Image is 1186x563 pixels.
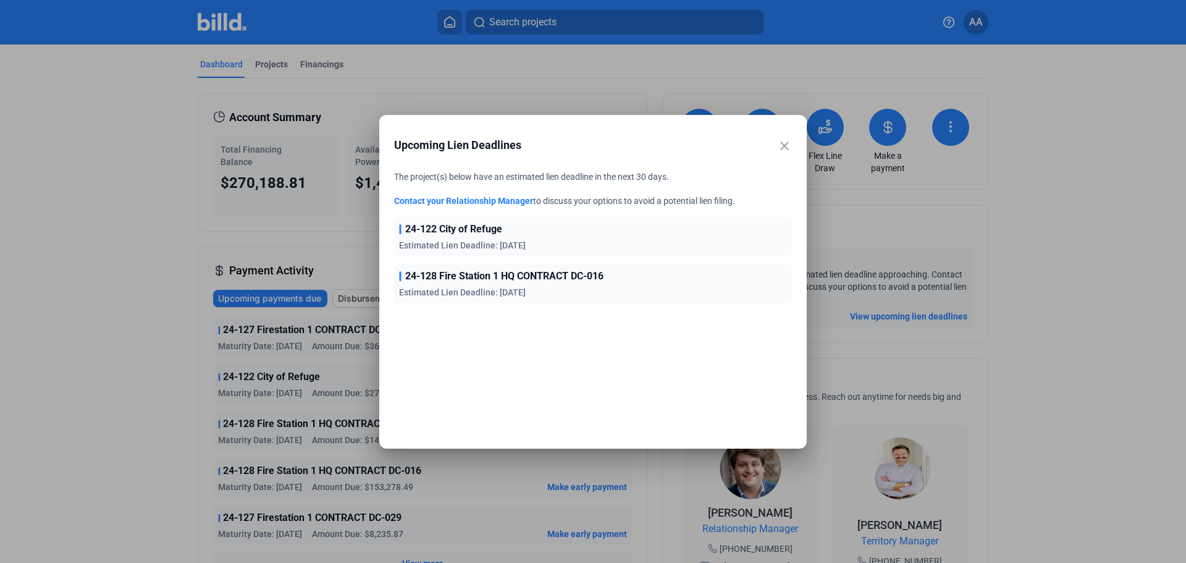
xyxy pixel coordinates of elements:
span: 24-128 Fire Station 1 HQ CONTRACT DC-016 [405,269,604,284]
span: Upcoming Lien Deadlines [394,137,761,154]
span: The project(s) below have an estimated lien deadline in the next 30 days. [394,172,669,182]
span: to discuss your options to avoid a potential lien filing. [533,196,735,206]
span: 24-122 City of Refuge [405,222,502,237]
a: Contact your Relationship Manager [394,196,533,206]
mat-icon: close [777,138,792,153]
span: Estimated Lien Deadline: [DATE] [399,287,526,297]
span: Estimated Lien Deadline: [DATE] [399,240,526,250]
